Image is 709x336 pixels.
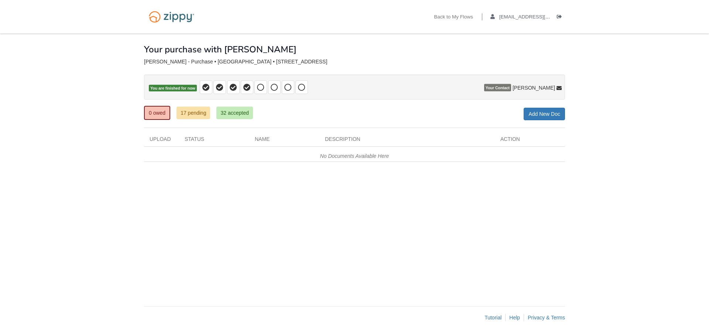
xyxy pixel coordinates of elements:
[509,315,520,321] a: Help
[484,315,501,321] a: Tutorial
[149,85,197,92] span: You are finished for now
[144,106,170,120] a: 0 owed
[249,135,319,146] div: Name
[495,135,565,146] div: Action
[177,107,210,119] a: 17 pending
[513,84,555,91] span: [PERSON_NAME]
[144,7,199,26] img: Logo
[490,14,584,21] a: edit profile
[434,14,473,21] a: Back to My Flows
[144,59,565,65] div: [PERSON_NAME] - Purchase • [GEOGRAPHIC_DATA] • [STREET_ADDRESS]
[524,108,565,120] a: Add New Doc
[179,135,249,146] div: Status
[484,84,511,91] span: Your Contact
[528,315,565,321] a: Privacy & Terms
[319,135,495,146] div: Description
[144,135,179,146] div: Upload
[499,14,584,20] span: kalamazoothumper1@gmail.com
[320,153,389,159] em: No Documents Available Here
[216,107,253,119] a: 32 accepted
[557,14,565,21] a: Log out
[144,45,297,54] h1: Your purchase with [PERSON_NAME]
